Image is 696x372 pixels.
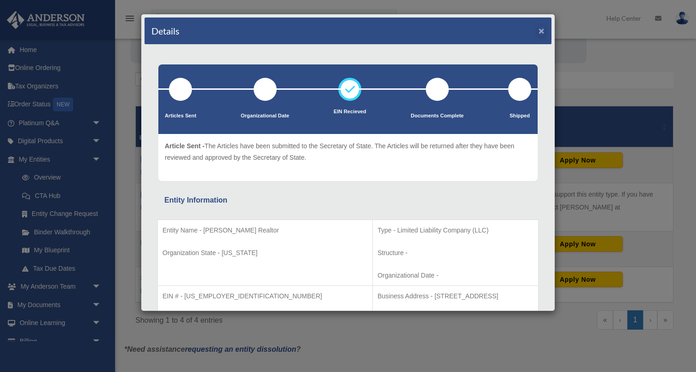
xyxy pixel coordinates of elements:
[377,291,534,302] p: Business Address - [STREET_ADDRESS]
[241,111,289,121] p: Organizational Date
[164,194,532,207] div: Entity Information
[377,225,534,236] p: Type - Limited Liability Company (LLC)
[151,24,180,37] h4: Details
[377,270,534,281] p: Organizational Date -
[165,140,531,163] p: The Articles have been submitted to the Secretary of State. The Articles will be returned after t...
[165,142,204,150] span: Article Sent -
[162,225,368,236] p: Entity Name - [PERSON_NAME] Realtor
[377,247,534,259] p: Structure -
[162,291,368,302] p: EIN # - [US_EMPLOYER_IDENTIFICATION_NUMBER]
[508,111,531,121] p: Shipped
[334,107,366,116] p: EIN Recieved
[539,26,545,35] button: ×
[411,111,464,121] p: Documents Complete
[165,111,196,121] p: Articles Sent
[162,247,368,259] p: Organization State - [US_STATE]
